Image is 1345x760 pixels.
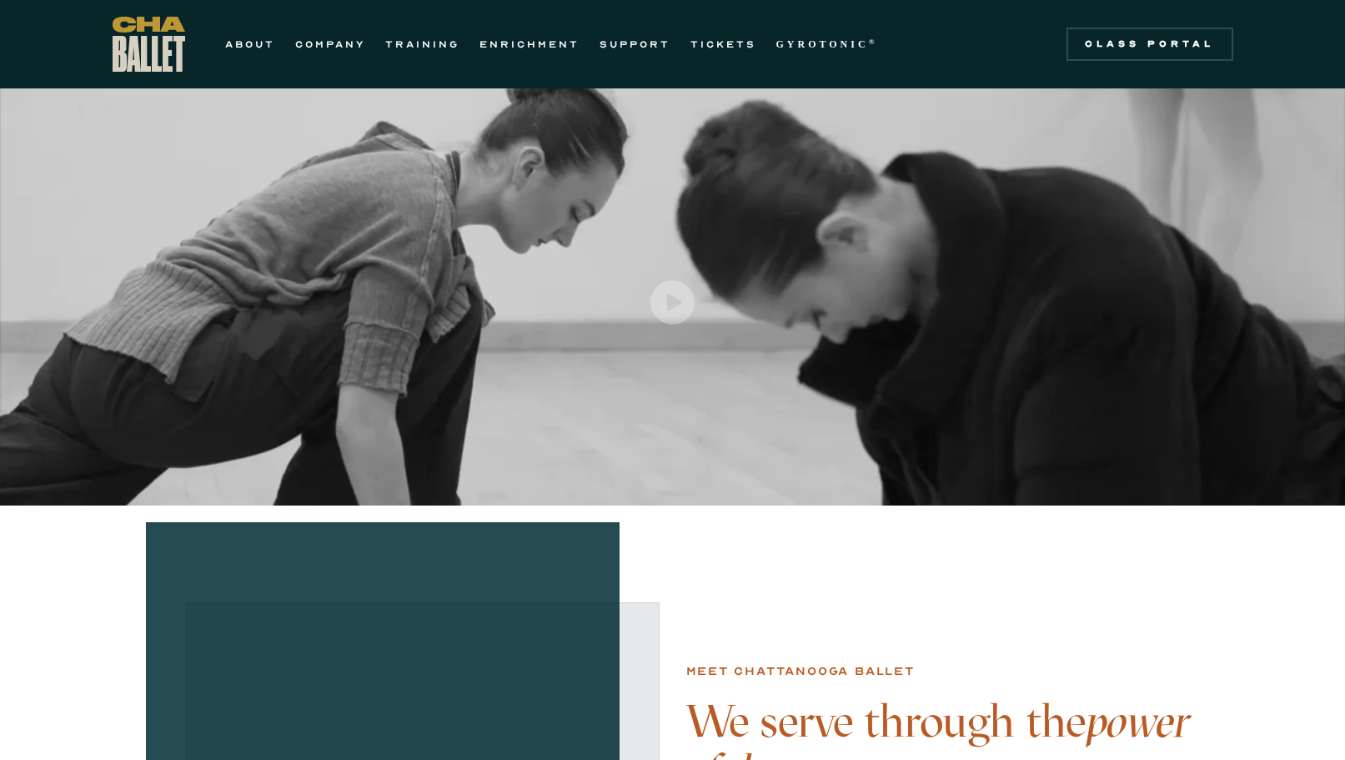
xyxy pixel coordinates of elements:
a: GYROTONIC® [776,34,878,54]
strong: GYROTONIC [776,38,869,50]
a: Class Portal [1066,28,1233,61]
sup: ® [869,38,878,46]
a: TRAINING [385,34,459,54]
div: Meet chattanooga ballet [686,662,915,682]
a: home [113,17,185,72]
a: SUPPORT [600,34,670,54]
a: ABOUT [225,34,275,54]
div: Class Portal [1077,38,1223,51]
a: TICKETS [690,34,756,54]
a: COMPANY [295,34,365,54]
a: ENRICHMENT [479,34,580,54]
